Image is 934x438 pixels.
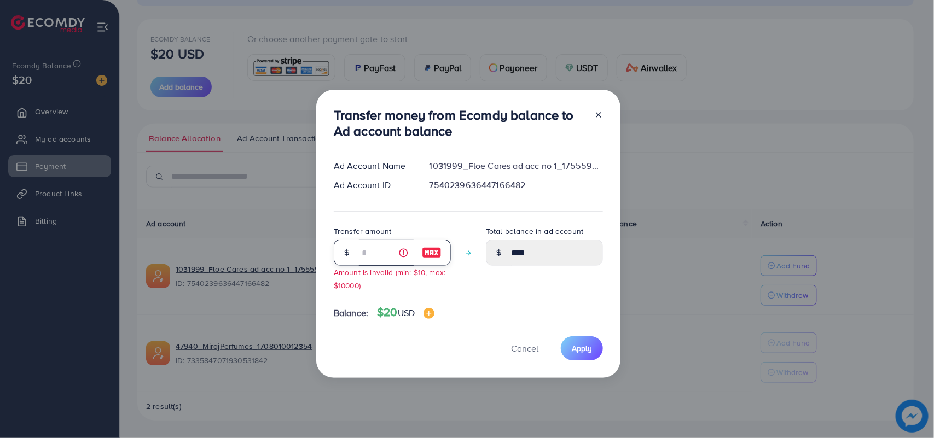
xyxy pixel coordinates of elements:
[561,336,603,360] button: Apply
[325,160,421,172] div: Ad Account Name
[398,307,415,319] span: USD
[424,308,434,319] img: image
[334,107,585,139] h3: Transfer money from Ecomdy balance to Ad account balance
[572,343,592,354] span: Apply
[421,160,612,172] div: 1031999_Floe Cares ad acc no 1_1755598915786
[334,307,368,319] span: Balance:
[325,179,421,191] div: Ad Account ID
[334,226,391,237] label: Transfer amount
[334,267,445,290] small: Amount is invalid (min: $10, max: $10000)
[421,179,612,191] div: 7540239636447166482
[511,342,538,354] span: Cancel
[377,306,434,319] h4: $20
[497,336,552,360] button: Cancel
[422,246,442,259] img: image
[486,226,583,237] label: Total balance in ad account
